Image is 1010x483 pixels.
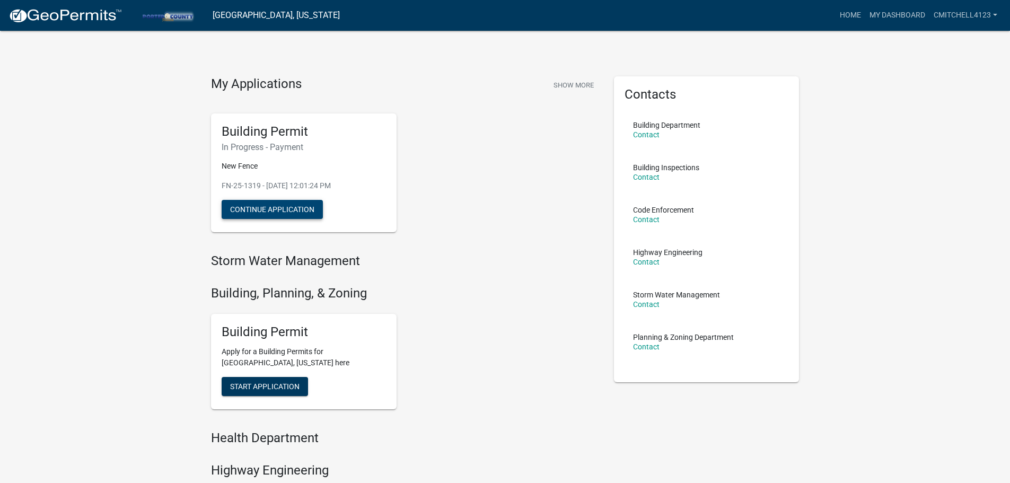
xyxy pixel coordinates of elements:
h5: Contacts [625,87,789,102]
a: Contact [633,130,660,139]
img: Porter County, Indiana [130,8,204,22]
h5: Building Permit [222,324,386,340]
p: Building Department [633,121,700,129]
h4: Highway Engineering [211,463,598,478]
button: Show More [549,76,598,94]
h4: Health Department [211,431,598,446]
p: Planning & Zoning Department [633,333,734,341]
a: [GEOGRAPHIC_DATA], [US_STATE] [213,6,340,24]
h6: In Progress - Payment [222,142,386,152]
p: Highway Engineering [633,249,702,256]
a: Contact [633,300,660,309]
p: FN-25-1319 - [DATE] 12:01:24 PM [222,180,386,191]
a: Home [836,5,865,25]
h5: Building Permit [222,124,386,139]
p: New Fence [222,161,386,172]
a: Contact [633,343,660,351]
p: Building Inspections [633,164,699,171]
h4: Building, Planning, & Zoning [211,286,598,301]
a: My Dashboard [865,5,929,25]
h4: Storm Water Management [211,253,598,269]
span: Start Application [230,382,300,390]
button: Continue Application [222,200,323,219]
a: Contact [633,215,660,224]
p: Apply for a Building Permits for [GEOGRAPHIC_DATA], [US_STATE] here [222,346,386,368]
a: Contact [633,173,660,181]
a: cmitchell4123 [929,5,1002,25]
button: Start Application [222,377,308,396]
p: Code Enforcement [633,206,694,214]
a: Contact [633,258,660,266]
p: Storm Water Management [633,291,720,298]
h4: My Applications [211,76,302,92]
